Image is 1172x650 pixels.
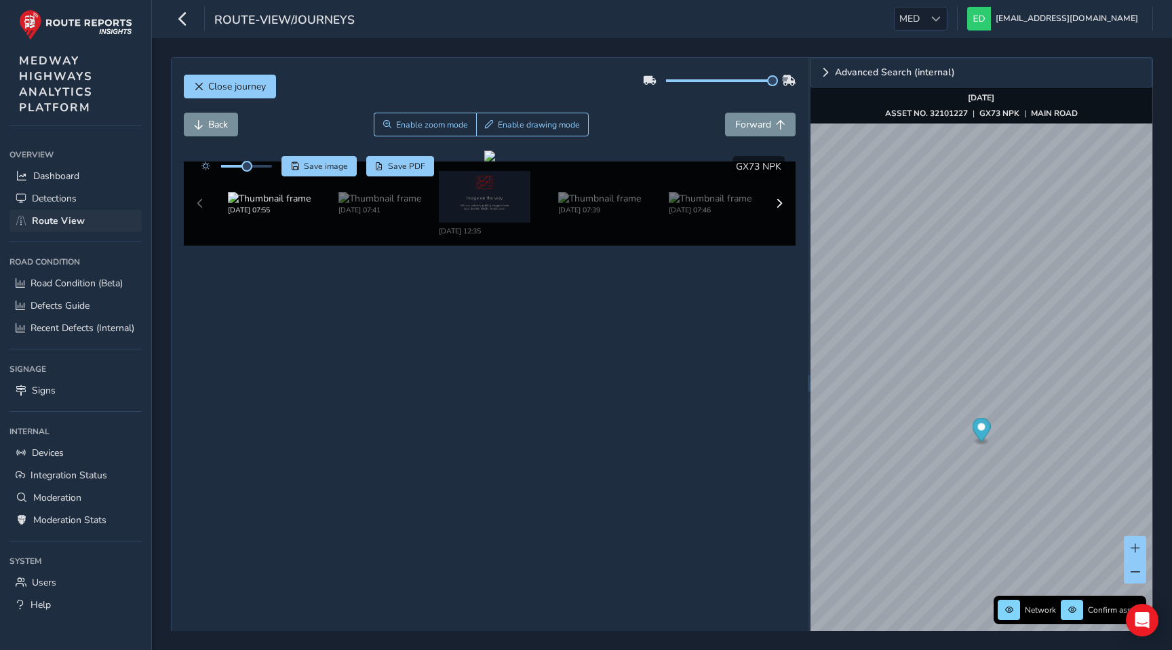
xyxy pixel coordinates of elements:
[9,464,142,486] a: Integration Status
[396,119,468,130] span: Enable zoom mode
[9,571,142,594] a: Users
[338,205,421,215] div: [DATE] 07:41
[885,108,1078,119] div: | |
[32,192,77,205] span: Detections
[9,421,142,442] div: Internal
[669,205,751,215] div: [DATE] 07:46
[228,205,311,215] div: [DATE] 07:55
[498,119,580,130] span: Enable drawing mode
[9,272,142,294] a: Road Condition (Beta)
[19,53,93,115] span: MEDWAY HIGHWAYS ANALYTICS PLATFORM
[374,113,476,136] button: Zoom
[33,514,106,527] span: Moderation Stats
[9,359,142,379] div: Signage
[9,294,142,317] a: Defects Guide
[184,113,238,136] button: Back
[338,192,421,205] img: Thumbnail frame
[9,317,142,339] a: Recent Defects (Internal)
[32,446,64,459] span: Devices
[669,192,751,205] img: Thumbnail frame
[810,58,1152,88] a: Expand
[9,252,142,272] div: Road Condition
[32,576,56,589] span: Users
[9,486,142,509] a: Moderation
[996,7,1138,31] span: [EMAIL_ADDRESS][DOMAIN_NAME]
[1031,108,1078,119] strong: MAIN ROAD
[9,210,142,232] a: Route View
[439,226,541,236] div: [DATE] 12:35
[31,299,90,312] span: Defects Guide
[439,171,530,223] img: Thumbnail frame
[33,491,81,504] span: Moderation
[972,418,990,446] div: Map marker
[19,9,132,40] img: rr logo
[9,509,142,531] a: Moderation Stats
[31,277,123,290] span: Road Condition (Beta)
[304,161,348,172] span: Save image
[1025,605,1056,615] span: Network
[968,92,994,103] strong: [DATE]
[885,108,968,119] strong: ASSET NO. 32101227
[31,598,51,611] span: Help
[31,322,134,334] span: Recent Defects (Internal)
[9,379,142,402] a: Signs
[214,12,355,31] span: route-view/journeys
[967,7,1143,31] button: [EMAIL_ADDRESS][DOMAIN_NAME]
[9,551,142,571] div: System
[31,469,107,482] span: Integration Status
[979,108,1019,119] strong: GX73 NPK
[835,68,955,77] span: Advanced Search (internal)
[228,192,311,205] img: Thumbnail frame
[9,187,142,210] a: Detections
[558,205,641,215] div: [DATE] 07:39
[184,75,276,98] button: Close journey
[735,118,771,131] span: Forward
[1088,605,1142,615] span: Confirm assets
[967,7,991,31] img: diamond-layout
[1126,604,1158,636] div: Open Intercom Messenger
[736,160,781,173] span: GX73 NPK
[33,170,79,183] span: Dashboard
[32,214,85,227] span: Route View
[9,594,142,616] a: Help
[725,113,796,136] button: Forward
[558,192,641,205] img: Thumbnail frame
[208,80,266,93] span: Close journey
[366,156,435,176] button: PDF
[32,384,56,397] span: Signs
[9,165,142,187] a: Dashboard
[281,156,357,176] button: Save
[388,161,425,172] span: Save PDF
[9,145,142,165] div: Overview
[476,113,589,136] button: Draw
[895,7,924,30] span: MED
[208,118,228,131] span: Back
[9,442,142,464] a: Devices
